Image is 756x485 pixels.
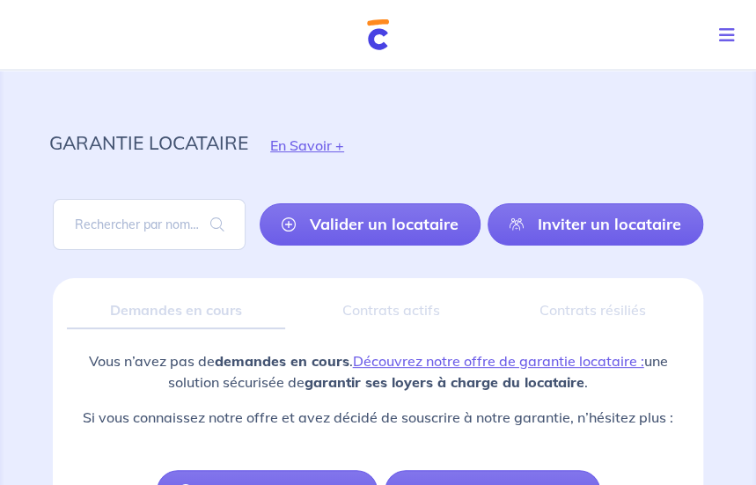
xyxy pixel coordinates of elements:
[305,373,584,391] strong: garantir ses loyers à charge du locataire
[488,203,703,246] a: Inviter un locataire
[215,352,349,370] strong: demandes en cours
[367,19,389,50] img: Cautioneo
[353,352,644,370] a: Découvrez notre offre de garantie locataire :
[705,12,756,58] button: Toggle navigation
[67,350,689,393] p: Vous n’avez pas de . une solution sécurisée de .
[53,199,246,250] input: Rechercher par nom / prénom / mail du locataire
[49,127,248,158] p: garantie locataire
[260,203,481,246] a: Valider un locataire
[67,407,689,428] p: Si vous connaissez notre offre et avez décidé de souscrire à notre garantie, n’hésitez plus :
[189,200,246,249] span: search
[248,120,366,171] button: En Savoir +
